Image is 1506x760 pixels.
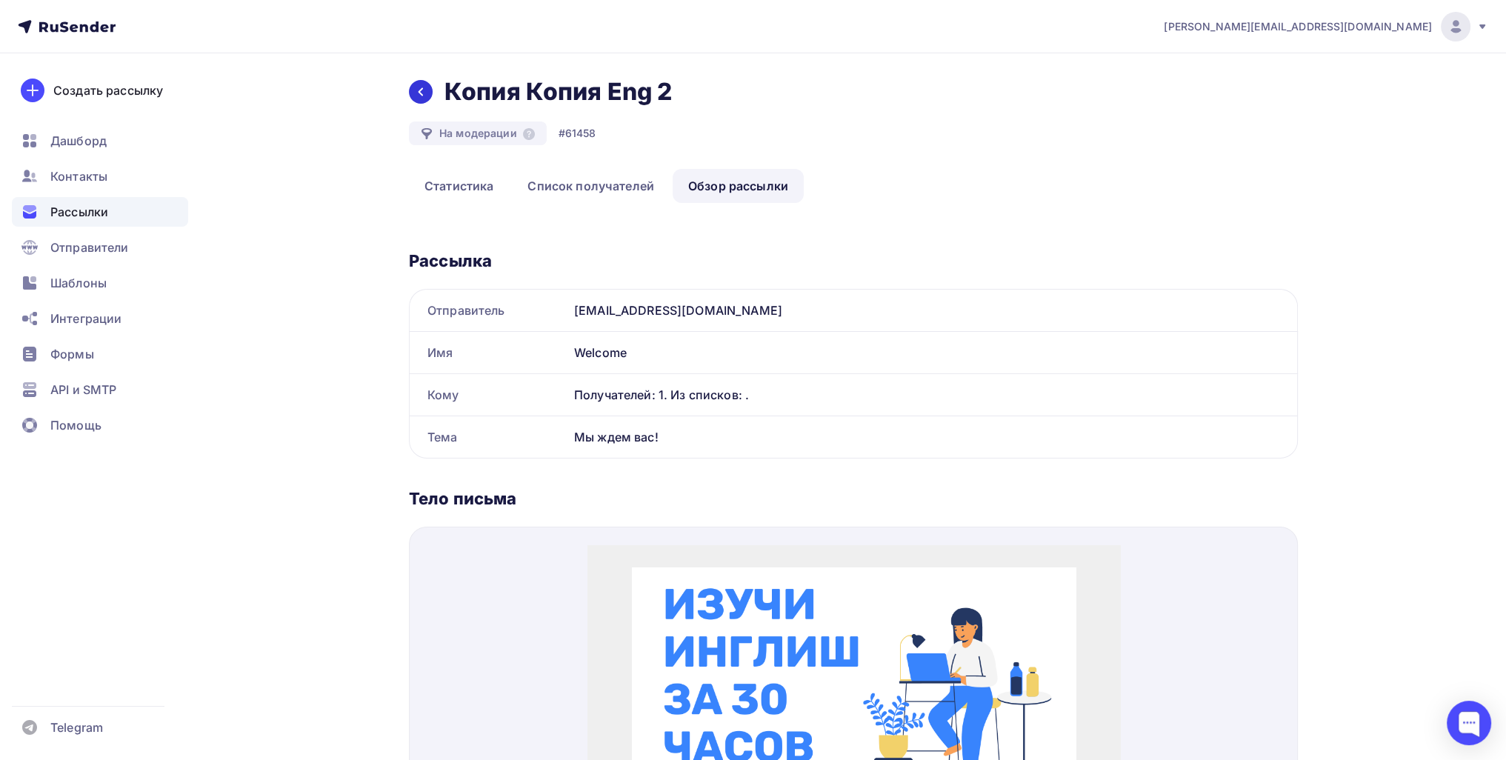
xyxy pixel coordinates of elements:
[409,121,547,145] div: На модерации
[410,416,568,458] div: Тема
[67,584,467,614] div: Если вы не хотите получать эту рассылку, вы можете
[53,81,163,99] div: Создать рассылку
[67,295,467,355] div: Не теряй время, выучи английский быстро и эффективно!
[12,339,188,369] a: Формы
[12,233,188,262] a: Отправители
[1164,19,1432,34] span: [PERSON_NAME][EMAIL_ADDRESS][DOMAIN_NAME]
[12,126,188,156] a: Дашборд
[574,386,1279,404] div: Получателей: 1. Из списков: .
[50,345,94,363] span: Формы
[67,377,467,420] div: С нас пошаговый план, который поможет вам достичь быстрых и уверенных результатов!
[12,161,188,191] a: Контакты
[50,719,103,736] span: Telegram
[50,416,101,434] span: Помощь
[179,600,353,612] a: Отменить подписку на эту рассылку
[673,169,804,203] a: Обзор рассылки
[559,126,596,141] div: #61458
[44,22,489,273] img: photo.png
[568,332,1297,373] div: Welcome
[409,488,1298,509] div: Тело письма
[512,169,670,203] a: Список получателей
[410,290,568,331] div: Отправитель
[50,167,107,185] span: Контакты
[410,332,568,373] div: Имя
[12,197,188,227] a: Рассылки
[50,310,121,327] span: Интеграции
[444,77,672,107] h2: Копия Копия Eng 2
[409,169,509,203] a: Статистика
[1164,12,1488,41] a: [PERSON_NAME][EMAIL_ADDRESS][DOMAIN_NAME]
[568,416,1297,458] div: Мы ждем вас!
[50,239,129,256] span: Отправители
[50,274,107,292] span: Шаблоны
[50,381,116,399] span: API и SMTP
[410,374,568,416] div: Кому
[568,290,1297,331] div: [EMAIL_ADDRESS][DOMAIN_NAME]
[212,453,321,492] a: Записаться
[50,203,108,221] span: Рассылки
[50,132,107,150] span: Дашборд
[409,250,1298,271] div: Рассылка
[12,268,188,298] a: Шаблоны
